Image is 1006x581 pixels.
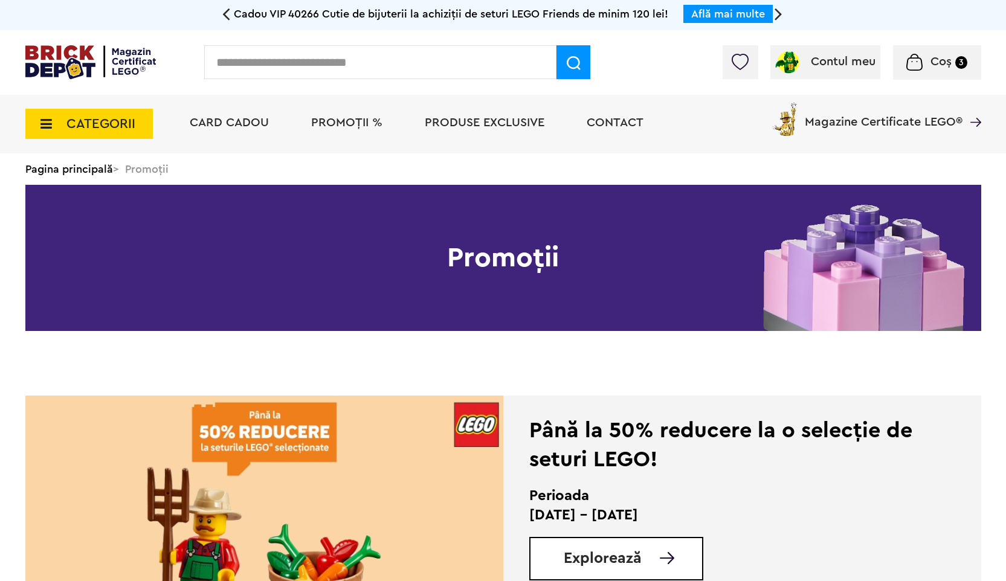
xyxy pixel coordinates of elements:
div: > Promoții [25,153,981,185]
h1: Promoții [25,185,981,331]
a: Pagina principală [25,164,113,175]
span: CATEGORII [66,117,135,130]
a: Magazine Certificate LEGO® [962,100,981,112]
h2: Perioada [529,486,921,506]
div: Până la 50% reducere la o selecție de seturi LEGO! [529,416,921,474]
span: Explorează [564,551,642,566]
span: Coș [930,56,952,68]
a: Contul meu [775,56,875,68]
a: Card Cadou [190,117,269,129]
a: PROMOȚII % [311,117,382,129]
p: [DATE] - [DATE] [529,506,921,525]
span: Contul meu [811,56,875,68]
span: Magazine Certificate LEGO® [805,100,962,128]
a: Produse exclusive [425,117,544,129]
a: Explorează [564,551,702,566]
a: Contact [587,117,643,129]
span: Cadou VIP 40266 Cutie de bijuterii la achiziții de seturi LEGO Friends de minim 120 lei! [234,8,668,19]
a: Află mai multe [691,8,765,19]
small: 3 [955,56,967,69]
